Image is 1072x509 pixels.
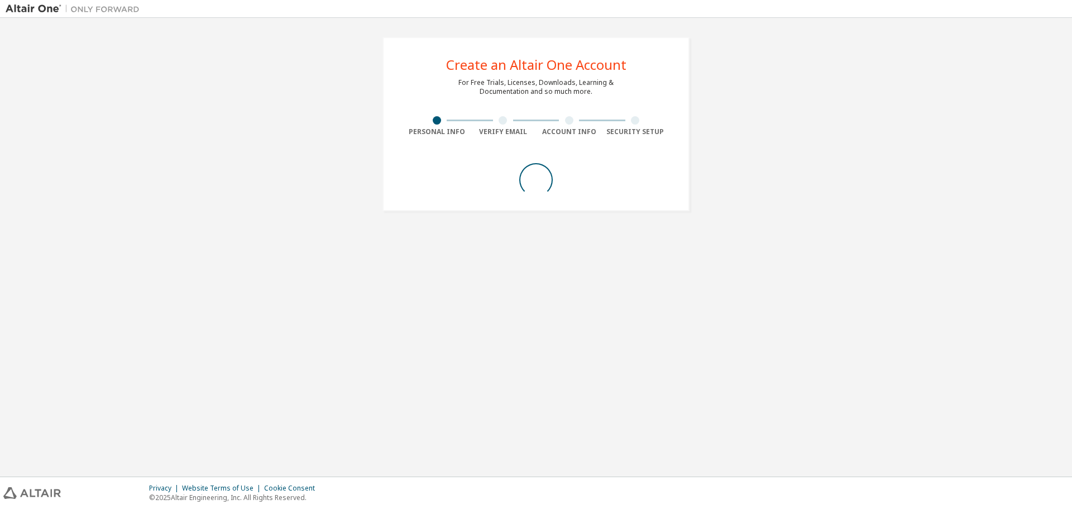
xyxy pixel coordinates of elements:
div: Account Info [536,127,602,136]
div: Website Terms of Use [182,484,264,493]
img: altair_logo.svg [3,487,61,499]
div: For Free Trials, Licenses, Downloads, Learning & Documentation and so much more. [458,78,614,96]
img: Altair One [6,3,145,15]
div: Create an Altair One Account [446,58,626,72]
p: © 2025 Altair Engineering, Inc. All Rights Reserved. [149,493,322,502]
div: Privacy [149,484,182,493]
div: Cookie Consent [264,484,322,493]
div: Personal Info [404,127,470,136]
div: Security Setup [602,127,669,136]
div: Verify Email [470,127,537,136]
